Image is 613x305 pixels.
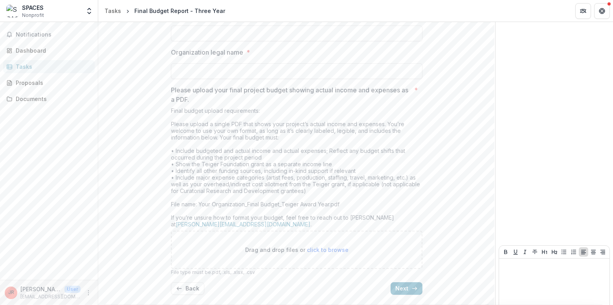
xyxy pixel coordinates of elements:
[598,247,607,257] button: Align Right
[16,46,88,55] div: Dashboard
[559,247,569,257] button: Bullet List
[171,107,422,231] div: Final budget upload requirements: Please upload a single PDF that shows your project’s actual inc...
[22,12,44,19] span: Nonprofit
[3,60,95,73] a: Tasks
[594,3,610,19] button: Get Help
[16,31,92,38] span: Notifications
[20,285,61,293] p: [PERSON_NAME]
[16,79,88,87] div: Proposals
[391,282,422,295] button: Next
[16,62,88,71] div: Tasks
[501,247,510,257] button: Bold
[550,247,559,257] button: Heading 2
[245,246,349,254] p: Drag and drop files or
[3,92,95,105] a: Documents
[3,76,95,89] a: Proposals
[3,28,95,41] button: Notifications
[16,95,88,103] div: Documents
[64,286,81,293] p: User
[101,5,124,17] a: Tasks
[511,247,520,257] button: Underline
[22,4,44,12] div: SPACES
[134,7,225,15] div: Final Budget Report - Three Year
[84,3,95,19] button: Open entity switcher
[569,247,578,257] button: Ordered List
[101,5,228,17] nav: breadcrumb
[307,246,349,253] span: click to browse
[176,221,310,228] a: [PERSON_NAME][EMAIL_ADDRESS][DOMAIN_NAME]
[8,290,14,295] div: Jessica Rowan
[3,44,95,57] a: Dashboard
[589,247,598,257] button: Align Center
[171,282,204,295] button: Back
[579,247,588,257] button: Align Left
[84,288,93,298] button: More
[540,247,549,257] button: Heading 1
[105,7,121,15] div: Tasks
[6,5,19,17] img: SPACES
[171,48,243,57] p: Organization legal name
[520,247,530,257] button: Italicize
[171,269,422,276] p: File type must be .pdf, .xls, .xlsx, .csv
[530,247,540,257] button: Strike
[575,3,591,19] button: Partners
[20,293,81,300] p: [EMAIL_ADDRESS][DOMAIN_NAME]
[171,85,411,104] p: Please upload your final project budget showing actual income and expenses as a PDF.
